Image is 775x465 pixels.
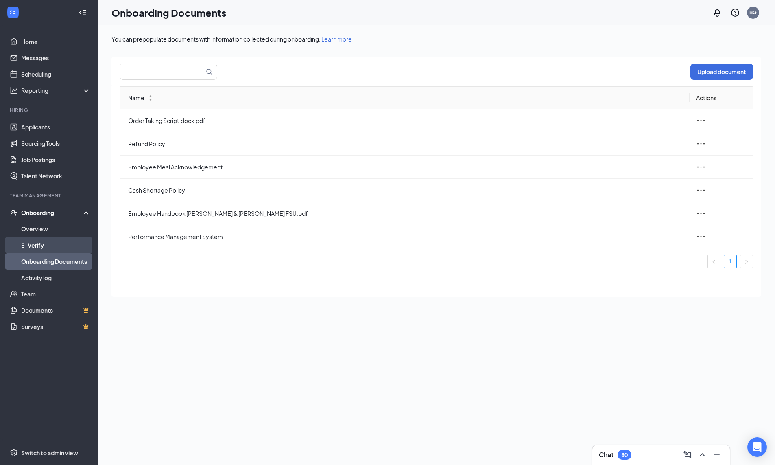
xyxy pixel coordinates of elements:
[21,449,78,457] div: Switch to admin view
[9,8,17,16] svg: WorkstreamLogo
[740,255,753,268] li: Next Page
[10,449,18,457] svg: Settings
[21,302,91,318] a: DocumentsCrown
[21,135,91,151] a: Sourcing Tools
[128,139,683,148] span: Refund Policy
[10,107,89,114] div: Hiring
[21,270,91,286] a: Activity log
[128,186,683,195] span: Cash Shortage Policy
[749,9,757,16] div: BG
[128,209,683,218] span: Employee Handbook [PERSON_NAME] & [PERSON_NAME] FSU.pdf
[10,208,18,217] svg: UserCheck
[690,87,753,109] th: Actions
[21,50,91,66] a: Messages
[724,255,736,268] a: 1
[10,86,18,94] svg: Analysis
[128,162,683,171] span: Employee Meal Acknowledgement
[10,192,89,199] div: Team Management
[21,86,91,94] div: Reporting
[740,255,753,268] button: right
[79,9,87,17] svg: Collapse
[128,232,683,241] span: Performance Management System
[696,208,706,218] span: ellipsis
[21,237,91,253] a: E-Verify
[696,448,709,461] button: ChevronUp
[621,452,628,458] div: 80
[128,116,683,125] span: Order Taking Script.docx.pdf
[111,35,761,43] div: You can prepopulate documents with information collected during onboarding.
[712,450,722,460] svg: Minimize
[724,255,737,268] li: 1
[321,35,352,43] a: Learn more
[707,255,720,268] li: Previous Page
[21,286,91,302] a: Team
[710,448,723,461] button: Minimize
[683,450,692,460] svg: ComposeMessage
[696,185,706,195] span: ellipsis
[697,450,707,460] svg: ChevronUp
[696,162,706,172] span: ellipsis
[681,448,694,461] button: ComposeMessage
[21,168,91,184] a: Talent Network
[128,93,144,102] span: Name
[744,259,749,264] span: right
[21,119,91,135] a: Applicants
[696,116,706,125] span: ellipsis
[730,8,740,18] svg: QuestionInfo
[696,232,706,241] span: ellipsis
[206,68,212,75] svg: MagnifyingGlass
[712,259,716,264] span: left
[696,139,706,149] span: ellipsis
[21,33,91,50] a: Home
[21,66,91,82] a: Scheduling
[111,6,226,20] h1: Onboarding Documents
[148,95,153,98] span: ↑
[21,151,91,168] a: Job Postings
[690,64,753,80] button: Upload document
[21,208,84,217] div: Onboarding
[148,98,153,100] span: ↓
[21,318,91,335] a: SurveysCrown
[747,437,767,457] div: Open Intercom Messenger
[707,255,720,268] button: left
[21,253,91,270] a: Onboarding Documents
[599,450,613,459] h3: Chat
[712,8,722,18] svg: Notifications
[21,221,91,237] a: Overview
